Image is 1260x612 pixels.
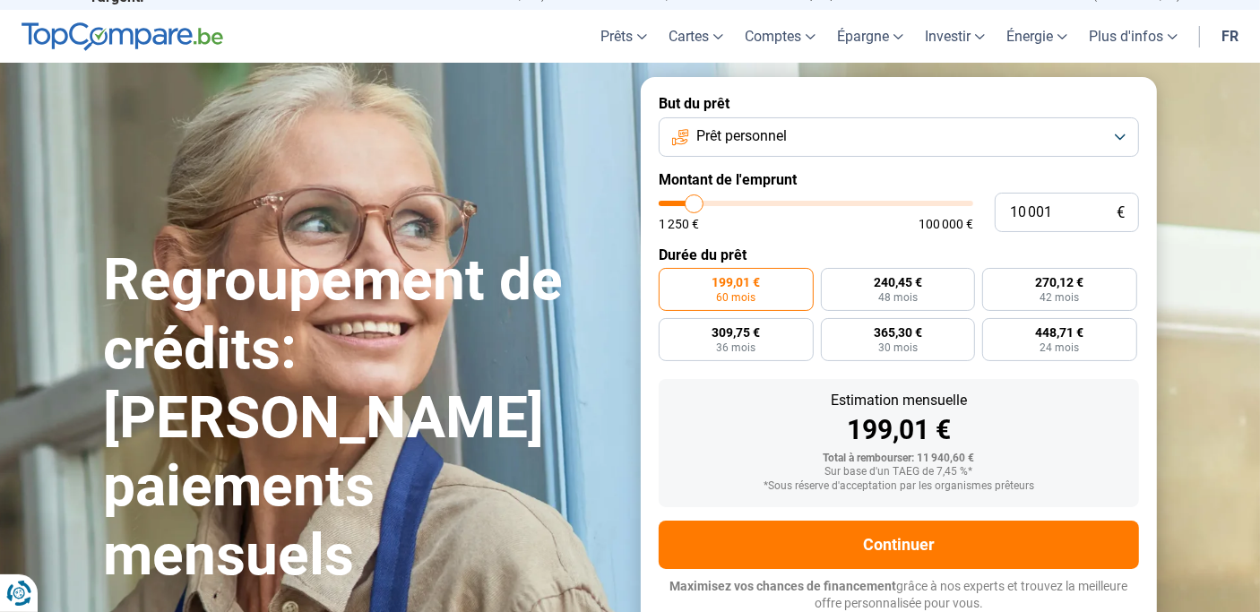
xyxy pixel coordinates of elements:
[1040,292,1080,303] span: 42 mois
[673,417,1125,444] div: 199,01 €
[659,117,1139,157] button: Prêt personnel
[914,10,996,63] a: Investir
[716,342,755,353] span: 36 mois
[659,521,1139,569] button: Continuer
[1036,326,1084,339] span: 448,71 €
[103,246,619,590] h1: Regroupement de crédits: [PERSON_NAME] paiements mensuels
[1078,10,1188,63] a: Plus d'infos
[673,453,1125,465] div: Total à rembourser: 11 940,60 €
[673,480,1125,493] div: *Sous réserve d'acceptation par les organismes prêteurs
[1040,342,1080,353] span: 24 mois
[878,292,918,303] span: 48 mois
[712,276,760,289] span: 199,01 €
[919,218,973,230] span: 100 000 €
[874,326,922,339] span: 365,30 €
[673,393,1125,408] div: Estimation mensuelle
[1211,10,1249,63] a: fr
[874,276,922,289] span: 240,45 €
[659,95,1139,112] label: But du prêt
[696,126,787,146] span: Prêt personnel
[590,10,658,63] a: Prêts
[996,10,1078,63] a: Énergie
[1036,276,1084,289] span: 270,12 €
[670,579,897,593] span: Maximisez vos chances de financement
[734,10,826,63] a: Comptes
[673,466,1125,478] div: Sur base d'un TAEG de 7,45 %*
[1117,205,1125,220] span: €
[659,171,1139,188] label: Montant de l'emprunt
[878,342,918,353] span: 30 mois
[659,246,1139,263] label: Durée du prêt
[658,10,734,63] a: Cartes
[712,326,760,339] span: 309,75 €
[659,218,699,230] span: 1 250 €
[826,10,914,63] a: Épargne
[22,22,223,51] img: TopCompare
[716,292,755,303] span: 60 mois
